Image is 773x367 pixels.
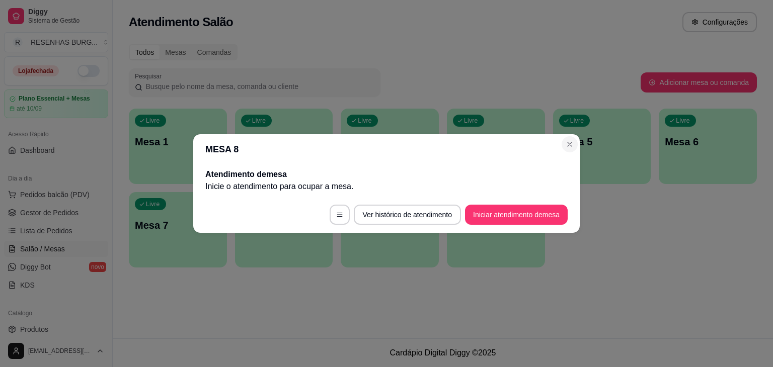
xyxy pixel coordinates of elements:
[562,136,578,152] button: Close
[205,168,568,180] h2: Atendimento de mesa
[465,205,568,225] button: Iniciar atendimento demesa
[205,180,568,193] p: Inicie o atendimento para ocupar a mesa .
[193,134,580,164] header: MESA 8
[354,205,461,225] button: Ver histórico de atendimento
